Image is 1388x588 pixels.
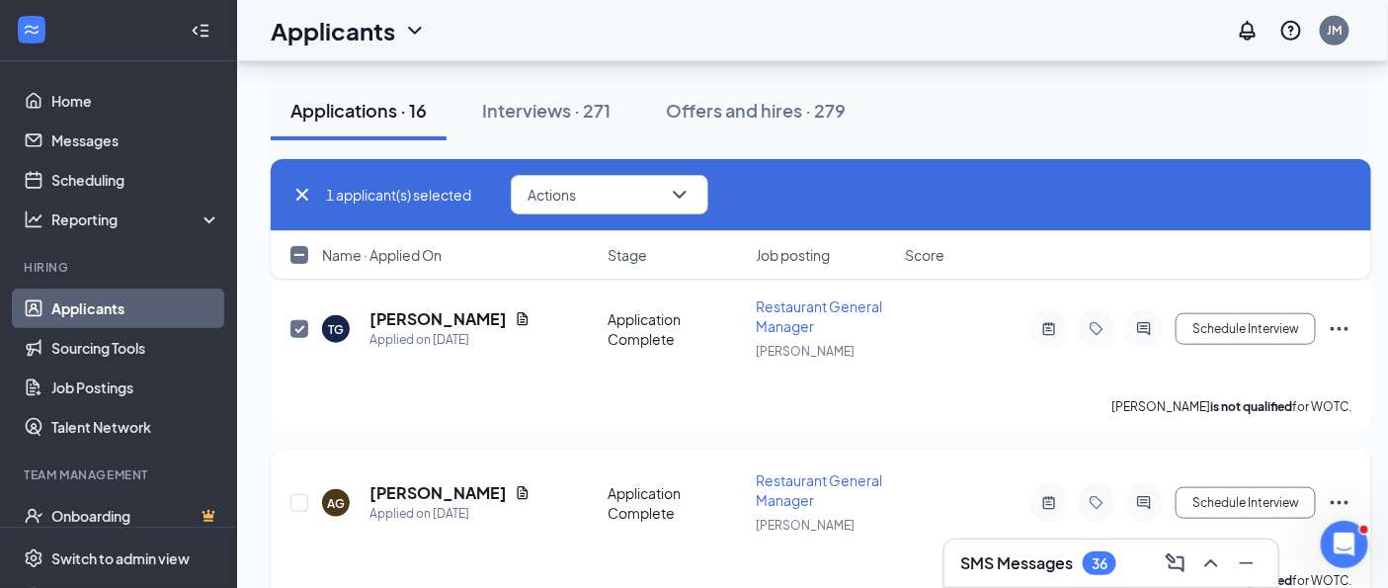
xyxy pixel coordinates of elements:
svg: ChevronDown [668,183,692,207]
div: Applied on [DATE] [369,504,531,524]
svg: Collapse [191,21,210,41]
span: [PERSON_NAME] [757,344,856,359]
a: Messages [51,121,220,160]
div: AG [327,495,345,512]
div: Team Management [24,466,216,483]
svg: Analysis [24,210,43,229]
div: Offers and hires · 279 [666,98,846,123]
div: Applications · 16 [290,98,427,123]
div: Interviews · 271 [482,98,611,123]
a: OnboardingCrown [51,496,220,536]
div: Switch to admin view [51,548,190,568]
button: ComposeMessage [1160,547,1191,579]
svg: ActiveNote [1037,321,1061,337]
iframe: Intercom live chat [1321,521,1368,568]
a: Home [51,81,220,121]
div: Reporting [51,210,221,229]
svg: Minimize [1235,551,1259,575]
div: Applied on [DATE] [369,330,531,350]
a: Talent Network [51,407,220,447]
svg: ChevronDown [403,19,427,42]
button: Minimize [1231,547,1263,579]
span: Name · Applied On [322,245,442,265]
span: Restaurant General Manager [757,471,883,509]
a: Sourcing Tools [51,328,220,368]
svg: Ellipses [1328,317,1351,341]
span: Job posting [757,245,831,265]
a: Applicants [51,289,220,328]
h5: [PERSON_NAME] [369,308,507,330]
svg: Tag [1085,495,1108,511]
div: TG [328,321,344,338]
button: ChevronUp [1195,547,1227,579]
span: Actions [528,188,576,202]
span: Score [905,245,944,265]
h3: SMS Messages [960,552,1073,574]
svg: ActiveChat [1132,321,1156,337]
span: Restaurant General Manager [757,297,883,335]
svg: ActiveChat [1132,495,1156,511]
svg: Cross [290,183,314,207]
span: Stage [608,245,647,265]
p: [PERSON_NAME] for WOTC. [1111,398,1351,415]
svg: QuestionInfo [1279,19,1303,42]
h1: Applicants [271,14,395,47]
div: Application Complete [608,483,745,523]
div: JM [1328,22,1343,39]
svg: WorkstreamLogo [22,20,41,40]
div: Hiring [24,259,216,276]
svg: Notifications [1236,19,1260,42]
svg: ChevronUp [1199,551,1223,575]
div: Application Complete [608,309,745,349]
svg: Document [515,311,531,327]
svg: ActiveNote [1037,495,1061,511]
span: 1 applicant(s) selected [326,184,471,206]
div: 36 [1092,555,1107,572]
h5: [PERSON_NAME] [369,482,507,504]
svg: Ellipses [1328,491,1351,515]
a: Scheduling [51,160,220,200]
svg: Tag [1085,321,1108,337]
a: Job Postings [51,368,220,407]
svg: Settings [24,548,43,568]
button: ActionsChevronDown [511,175,708,214]
svg: ComposeMessage [1164,551,1187,575]
b: is not qualified [1210,399,1292,414]
span: [PERSON_NAME] [757,518,856,533]
svg: Document [515,485,531,501]
button: Schedule Interview [1176,487,1316,519]
button: Schedule Interview [1176,313,1316,345]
